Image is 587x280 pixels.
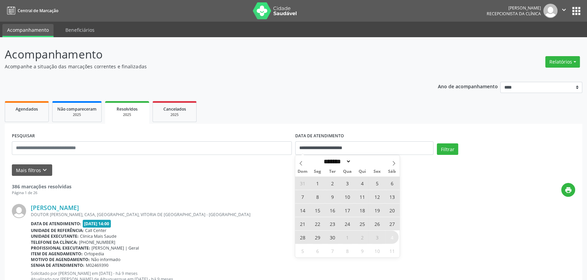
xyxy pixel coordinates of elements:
span: Seg [310,169,325,174]
span: Setembro 18, 2025 [356,204,369,217]
span: Setembro 15, 2025 [311,204,324,217]
i:  [560,6,568,14]
span: Setembro 19, 2025 [370,204,384,217]
span: Setembro 26, 2025 [370,217,384,230]
span: Clinica Mais Saude [80,233,117,239]
span: Agendados [16,106,38,112]
b: Data de atendimento: [31,221,81,227]
i: keyboard_arrow_down [41,166,48,174]
button:  [558,4,570,18]
span: Central de Marcação [18,8,58,14]
b: Senha de atendimento: [31,262,84,268]
span: Setembro 2, 2025 [326,177,339,190]
span: Setembro 9, 2025 [326,190,339,203]
span: Setembro 20, 2025 [385,204,399,217]
span: Recepcionista da clínica [487,11,541,17]
button: Mais filtroskeyboard_arrow_down [12,164,52,176]
span: Qua [340,169,355,174]
a: Beneficiários [61,24,99,36]
span: [PERSON_NAME] | Geral [92,245,139,251]
span: Setembro 21, 2025 [296,217,309,230]
button: apps [570,5,582,17]
span: Outubro 5, 2025 [296,244,309,257]
span: Setembro 7, 2025 [296,190,309,203]
label: DATA DE ATENDIMENTO [295,131,344,141]
div: DOUTOR [PERSON_NAME], CASA, [GEOGRAPHIC_DATA], VITORIA DE [GEOGRAPHIC_DATA] - [GEOGRAPHIC_DATA] [31,212,575,217]
b: Item de agendamento: [31,251,83,257]
span: Ortopedia [84,251,104,257]
b: Motivo de agendamento: [31,257,90,262]
span: Setembro 13, 2025 [385,190,399,203]
span: Agosto 31, 2025 [296,177,309,190]
span: Setembro 3, 2025 [341,177,354,190]
b: Telefone da clínica: [31,239,78,245]
span: Setembro 23, 2025 [326,217,339,230]
div: 2025 [158,112,191,117]
span: Qui [355,169,370,174]
span: Outubro 11, 2025 [385,244,399,257]
span: Outubro 10, 2025 [370,244,384,257]
div: Página 1 de 26 [12,190,72,196]
span: Setembro 28, 2025 [296,231,309,244]
span: Dom [295,169,310,174]
span: Setembro 4, 2025 [356,177,369,190]
span: Outubro 6, 2025 [311,244,324,257]
span: Cancelados [163,106,186,112]
img: img [12,204,26,218]
button: Relatórios [545,56,580,68]
b: Unidade executante: [31,233,79,239]
select: Month [321,158,351,165]
span: [PHONE_NUMBER] [79,239,115,245]
span: Setembro 27, 2025 [385,217,399,230]
b: Unidade de referência: [31,228,84,233]
span: Setembro 5, 2025 [370,177,384,190]
div: 2025 [57,112,97,117]
span: Outubro 9, 2025 [356,244,369,257]
span: Resolvidos [117,106,138,112]
span: Setembro 1, 2025 [311,177,324,190]
p: Acompanhe a situação das marcações correntes e finalizadas [5,63,409,70]
span: M02469390 [86,262,108,268]
span: Setembro 8, 2025 [311,190,324,203]
span: Setembro 14, 2025 [296,204,309,217]
b: Profissional executante: [31,245,90,251]
span: Setembro 11, 2025 [356,190,369,203]
p: Ano de acompanhamento [438,82,498,90]
span: Call Center [85,228,106,233]
span: Outubro 3, 2025 [370,231,384,244]
span: Não compareceram [57,106,97,112]
span: Setembro 29, 2025 [311,231,324,244]
span: Setembro 6, 2025 [385,177,399,190]
div: [PERSON_NAME] [487,5,541,11]
strong: 386 marcações resolvidas [12,183,72,190]
i: print [565,186,572,194]
button: print [561,183,575,197]
a: Acompanhamento [2,24,54,37]
span: Setembro 17, 2025 [341,204,354,217]
span: Outubro 7, 2025 [326,244,339,257]
a: [PERSON_NAME] [31,204,79,211]
span: Setembro 10, 2025 [341,190,354,203]
span: Setembro 16, 2025 [326,204,339,217]
span: Setembro 24, 2025 [341,217,354,230]
span: Outubro 1, 2025 [341,231,354,244]
span: Setembro 12, 2025 [370,190,384,203]
span: Ter [325,169,340,174]
label: PESQUISAR [12,131,35,141]
span: Outubro 8, 2025 [341,244,354,257]
span: Outubro 4, 2025 [385,231,399,244]
span: Setembro 30, 2025 [326,231,339,244]
span: Outubro 2, 2025 [356,231,369,244]
a: Central de Marcação [5,5,58,16]
span: Sáb [385,169,400,174]
div: 2025 [110,112,144,117]
button: Filtrar [437,143,458,155]
p: Acompanhamento [5,46,409,63]
span: Sex [370,169,385,174]
span: [DATE] 14:00 [83,220,111,228]
span: Não informado [91,257,120,262]
img: img [543,4,558,18]
span: Setembro 22, 2025 [311,217,324,230]
span: Setembro 25, 2025 [356,217,369,230]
